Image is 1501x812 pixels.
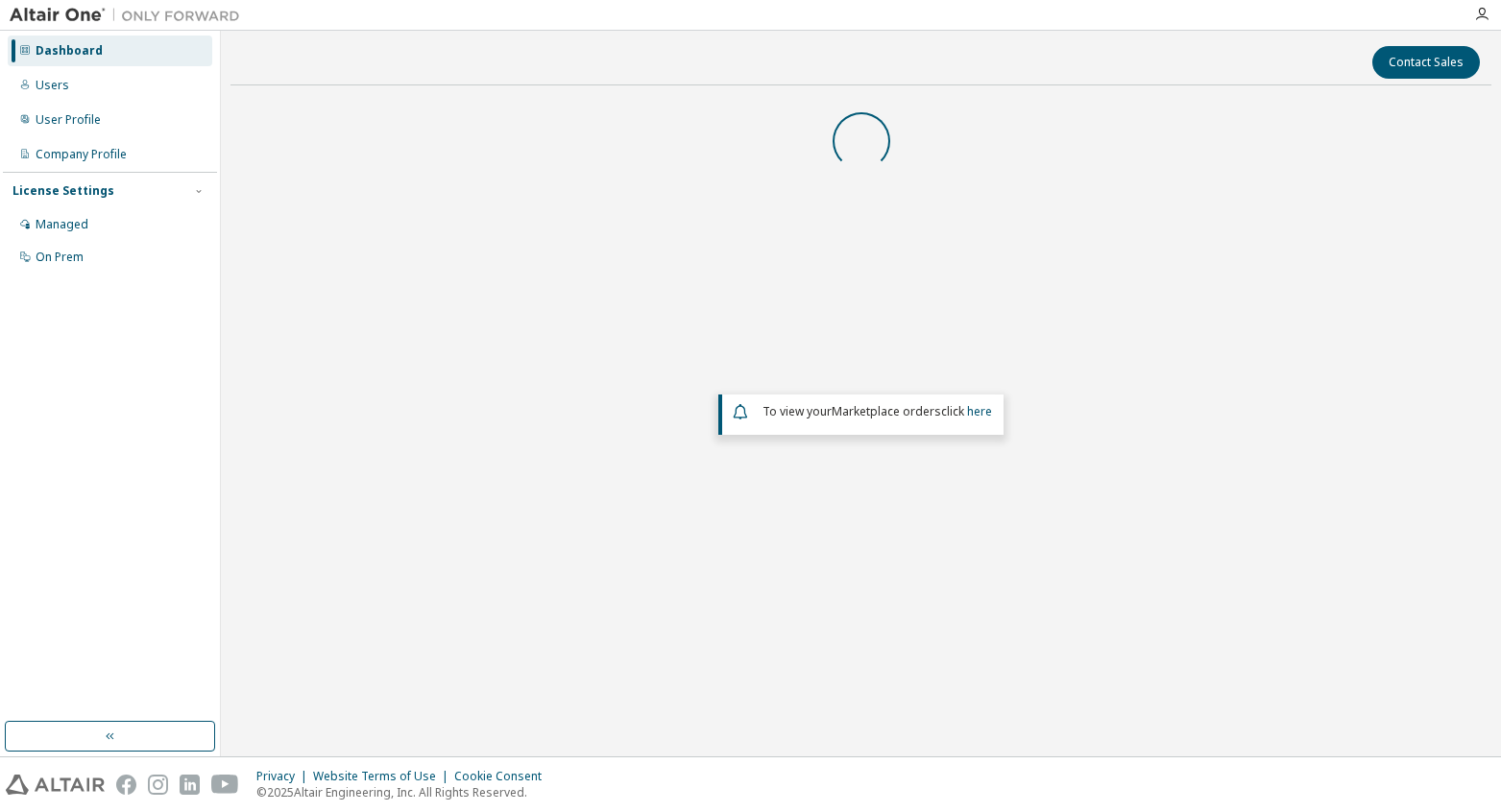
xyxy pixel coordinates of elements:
div: Privacy [256,769,313,784]
div: Dashboard [36,43,103,59]
em: Marketplace orders [832,403,941,419]
div: License Settings [12,183,114,199]
div: On Prem [36,250,84,265]
img: linkedin.svg [180,775,200,795]
div: User Profile [36,112,101,128]
div: Company Profile [36,147,127,162]
div: Managed [36,217,88,232]
div: Users [36,78,69,93]
img: youtube.svg [211,775,239,795]
p: © 2025 Altair Engineering, Inc. All Rights Reserved. [256,784,553,800]
img: facebook.svg [116,775,136,795]
img: instagram.svg [148,775,168,795]
a: here [967,403,992,419]
img: altair_logo.svg [6,775,105,795]
img: Altair One [10,6,250,25]
span: To view your click [763,403,992,419]
div: Website Terms of Use [313,769,454,784]
button: Contact Sales [1372,46,1480,79]
div: Cookie Consent [454,769,553,784]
